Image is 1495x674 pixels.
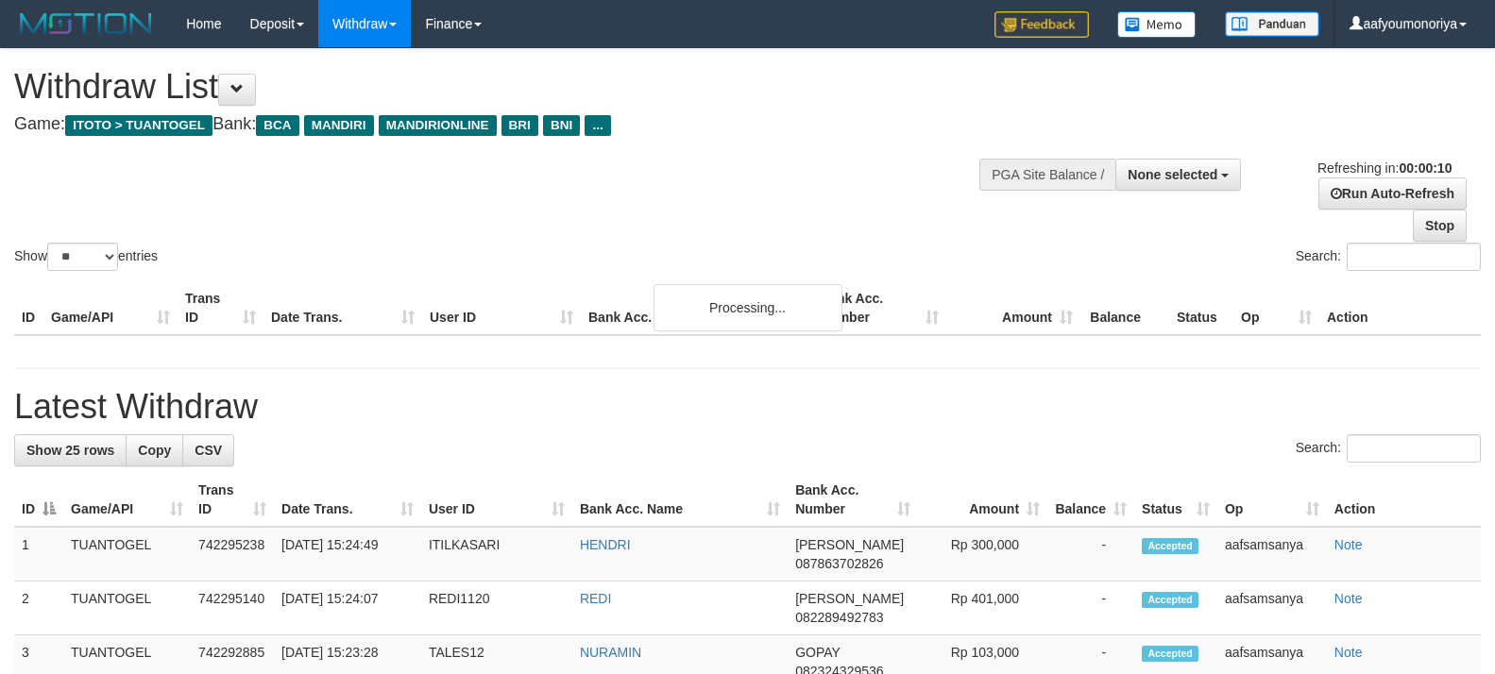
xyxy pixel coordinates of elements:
th: Action [1319,281,1481,335]
td: TUANTOGEL [63,581,191,635]
span: [PERSON_NAME] [795,537,904,552]
th: Bank Acc. Name: activate to sort column ascending [572,473,788,527]
span: MANDIRIONLINE [379,115,497,136]
span: BRI [501,115,538,136]
span: Copy 087863702826 to clipboard [795,556,883,571]
th: Op: activate to sort column ascending [1217,473,1327,527]
span: Accepted [1142,538,1198,554]
a: Note [1334,645,1363,660]
input: Search: [1347,243,1481,271]
a: REDI [580,591,611,606]
span: ITOTO > TUANTOGEL [65,115,212,136]
td: [DATE] 15:24:49 [274,527,421,581]
img: Button%20Memo.svg [1117,11,1197,38]
h1: Withdraw List [14,68,977,106]
img: Feedback.jpg [994,11,1089,38]
img: panduan.png [1225,11,1319,37]
span: ... [585,115,610,136]
th: ID: activate to sort column descending [14,473,63,527]
th: Trans ID: activate to sort column ascending [191,473,274,527]
a: CSV [182,434,234,466]
img: MOTION_logo.png [14,9,158,38]
a: Note [1334,591,1363,606]
span: Copy [138,443,171,458]
span: Show 25 rows [26,443,114,458]
span: CSV [195,443,222,458]
td: Rp 401,000 [918,581,1047,635]
strong: 00:00:10 [1399,160,1452,176]
div: Processing... [654,284,842,331]
h4: Game: Bank: [14,115,977,134]
th: Date Trans. [263,281,422,335]
th: Balance: activate to sort column ascending [1047,473,1134,527]
th: Trans ID [178,281,263,335]
span: MANDIRI [304,115,374,136]
span: None selected [1128,167,1217,182]
span: Accepted [1142,592,1198,608]
a: Show 25 rows [14,434,127,466]
td: [DATE] 15:24:07 [274,581,421,635]
th: Game/API [43,281,178,335]
span: Copy 082289492783 to clipboard [795,610,883,625]
span: Accepted [1142,646,1198,662]
label: Search: [1296,434,1481,463]
h1: Latest Withdraw [14,388,1481,426]
span: Refreshing in: [1317,160,1452,176]
select: Showentries [47,243,118,271]
td: aafsamsanya [1217,581,1327,635]
a: Copy [126,434,183,466]
th: Op [1233,281,1319,335]
div: PGA Site Balance / [979,159,1115,191]
td: 2 [14,581,63,635]
th: Bank Acc. Number: activate to sort column ascending [788,473,918,527]
td: - [1047,581,1134,635]
td: - [1047,527,1134,581]
th: Action [1327,473,1481,527]
td: aafsamsanya [1217,527,1327,581]
span: BCA [256,115,298,136]
th: User ID [422,281,581,335]
td: Rp 300,000 [918,527,1047,581]
a: Stop [1413,210,1467,242]
td: 1 [14,527,63,581]
span: BNI [543,115,580,136]
td: 742295140 [191,581,274,635]
button: None selected [1115,159,1241,191]
th: Game/API: activate to sort column ascending [63,473,191,527]
a: Note [1334,537,1363,552]
th: Balance [1080,281,1169,335]
label: Show entries [14,243,158,271]
a: Run Auto-Refresh [1318,177,1467,210]
td: 742295238 [191,527,274,581]
th: Date Trans.: activate to sort column ascending [274,473,421,527]
th: User ID: activate to sort column ascending [421,473,572,527]
label: Search: [1296,243,1481,271]
td: TUANTOGEL [63,527,191,581]
span: [PERSON_NAME] [795,591,904,606]
a: NURAMIN [580,645,641,660]
th: Amount [946,281,1080,335]
input: Search: [1347,434,1481,463]
th: Bank Acc. Name [581,281,812,335]
span: GOPAY [795,645,840,660]
th: Bank Acc. Number [812,281,946,335]
th: Status [1169,281,1233,335]
td: REDI1120 [421,581,572,635]
a: HENDRI [580,537,631,552]
th: Amount: activate to sort column ascending [918,473,1047,527]
th: ID [14,281,43,335]
th: Status: activate to sort column ascending [1134,473,1217,527]
td: ITILKASARI [421,527,572,581]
